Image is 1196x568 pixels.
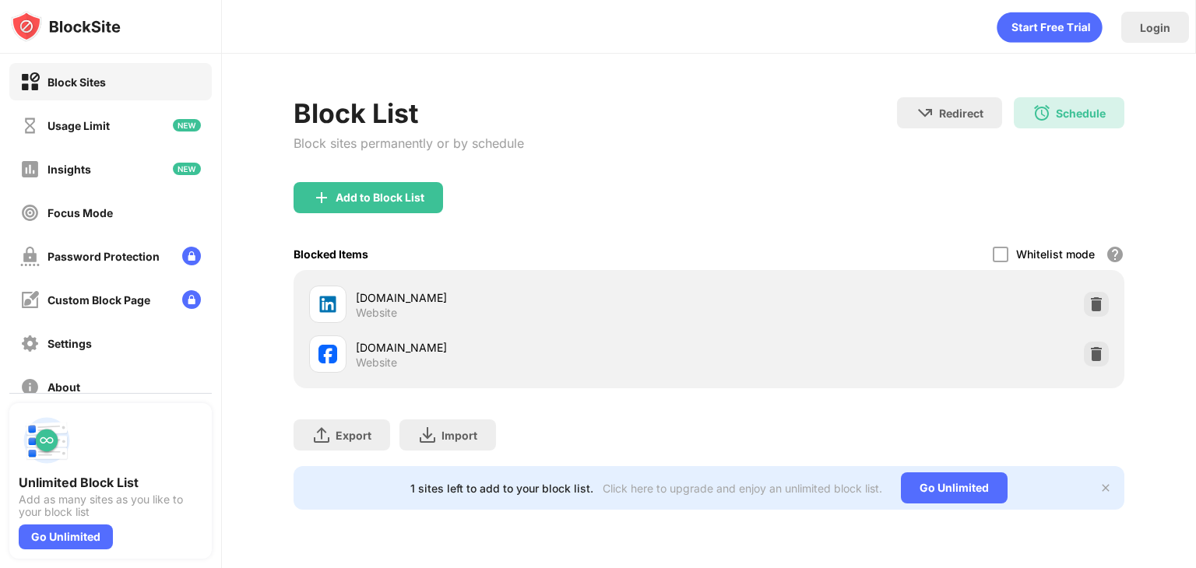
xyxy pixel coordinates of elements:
img: insights-off.svg [20,160,40,179]
div: Password Protection [47,250,160,263]
img: settings-off.svg [20,334,40,353]
div: Website [356,306,397,320]
div: Click here to upgrade and enjoy an unlimited block list. [603,482,882,495]
img: customize-block-page-off.svg [20,290,40,310]
div: Block Sites [47,75,106,89]
div: Unlimited Block List [19,475,202,490]
img: push-block-list.svg [19,412,75,468]
div: About [47,380,80,394]
img: time-usage-off.svg [20,116,40,135]
div: Settings [47,337,92,350]
div: Custom Block Page [47,293,150,307]
img: x-button.svg [1099,482,1112,494]
div: Block List [294,97,524,129]
div: [DOMAIN_NAME] [356,289,709,306]
div: Go Unlimited [19,524,113,549]
img: new-icon.svg [173,163,201,175]
div: 1 sites left to add to your block list. [410,482,593,495]
img: block-on.svg [20,72,40,92]
img: logo-blocksite.svg [11,11,121,42]
div: Redirect [939,107,983,120]
div: Add to Block List [336,191,424,204]
div: Block sites permanently or by schedule [294,135,524,151]
div: Add as many sites as you like to your block list [19,493,202,518]
div: Website [356,356,397,370]
div: animation [997,12,1103,43]
img: favicons [318,345,337,363]
div: Usage Limit [47,119,110,132]
img: new-icon.svg [173,119,201,131]
img: about-off.svg [20,377,40,397]
div: Schedule [1056,107,1106,120]
img: lock-menu.svg [182,247,201,265]
img: password-protection-off.svg [20,247,40,266]
div: [DOMAIN_NAME] [356,339,709,356]
div: Login [1140,21,1170,34]
div: Import [441,429,477,442]
div: Insights [47,163,91,176]
img: favicons [318,295,337,314]
img: focus-off.svg [20,203,40,223]
div: Whitelist mode [1016,247,1095,261]
div: Focus Mode [47,206,113,219]
img: lock-menu.svg [182,290,201,309]
div: Blocked Items [294,247,368,261]
div: Export [336,429,371,442]
div: Go Unlimited [901,472,1008,503]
